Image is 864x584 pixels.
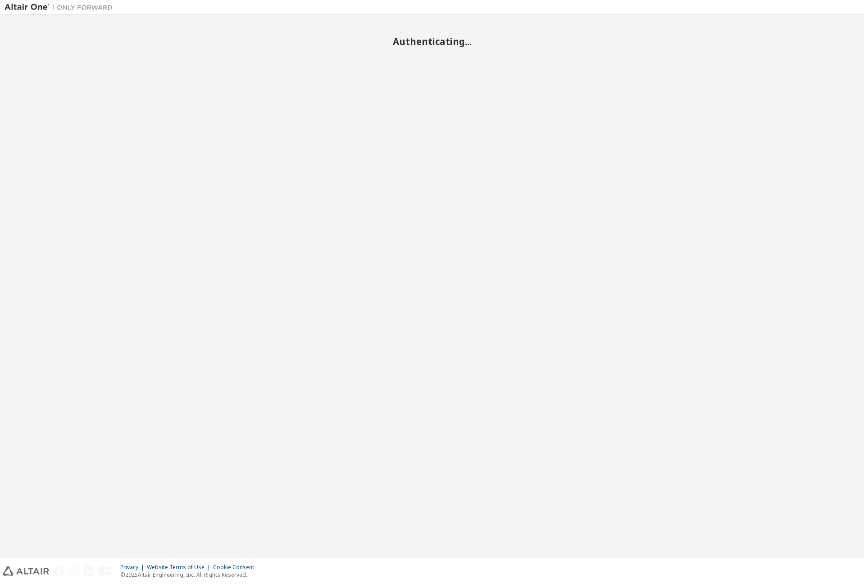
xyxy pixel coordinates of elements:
[120,571,259,579] p: © 2025 Altair Engineering, Inc. All Rights Reserved.
[5,3,117,12] img: Altair One
[84,566,94,576] img: linkedin.svg
[147,564,213,571] div: Website Terms of Use
[120,564,147,571] div: Privacy
[213,564,259,571] div: Cookie Consent
[99,566,112,576] img: youtube.svg
[5,36,859,47] h2: Authenticating...
[55,566,64,576] img: facebook.svg
[69,566,79,576] img: instagram.svg
[3,566,49,576] img: altair_logo.svg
